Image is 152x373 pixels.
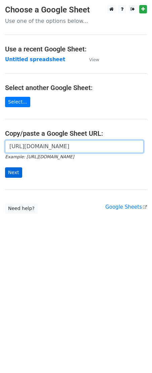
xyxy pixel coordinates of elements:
h4: Select another Google Sheet: [5,84,147,92]
a: Need help? [5,203,38,214]
a: View [82,56,99,63]
input: Next [5,167,22,178]
h3: Choose a Google Sheet [5,5,147,15]
small: Example: [URL][DOMAIN_NAME] [5,154,74,159]
small: View [89,57,99,62]
p: Use one of the options below... [5,17,147,25]
a: Select... [5,97,30,107]
input: Paste your Google Sheet URL here [5,140,144,153]
h4: Copy/paste a Google Sheet URL: [5,129,147,137]
a: Google Sheets [105,204,147,210]
a: Untitled spreadsheet [5,56,65,63]
iframe: Chat Widget [118,341,152,373]
h4: Use a recent Google Sheet: [5,45,147,53]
